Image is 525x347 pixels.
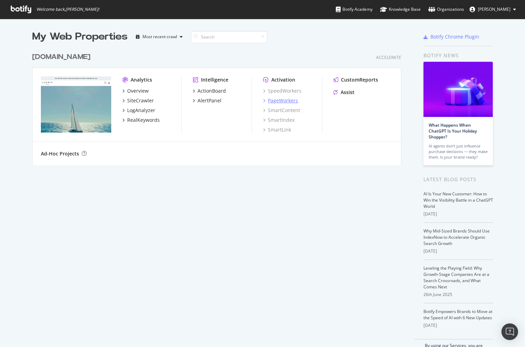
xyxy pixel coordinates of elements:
[263,97,298,104] a: PageWorkers
[423,308,492,321] a: Botify Empowers Brands to Move at the Speed of AI with 6 New Updates
[333,76,378,83] a: CustomReports
[122,117,160,124] a: RealKeywords
[41,76,111,133] img: lucrin.com
[271,76,295,83] div: Activation
[333,89,355,96] a: Assist
[198,97,221,104] div: AlertPanel
[423,52,493,59] div: Botify news
[430,33,479,40] div: Botify Chrome Plugin
[131,76,152,83] div: Analytics
[341,89,355,96] div: Assist
[429,122,477,140] a: What Happens When ChatGPT Is Your Holiday Shopper?
[263,107,300,114] a: SmartContent
[380,6,421,13] div: Knowledge Base
[268,97,298,104] div: PageWorkers
[423,322,493,329] div: [DATE]
[423,176,493,183] div: Latest Blog Posts
[423,291,493,298] div: 26th June 2025
[198,87,226,94] div: ActionBoard
[423,265,489,290] a: Leveling the Playing Field: Why Growth-Stage Companies Are at a Search Crossroads, and What Comes...
[133,31,185,42] button: Most recent crawl
[142,35,177,39] div: Most recent crawl
[122,97,154,104] a: SiteCrawler
[501,323,518,340] div: Open Intercom Messenger
[423,228,490,246] a: Why Mid-Sized Brands Should Use IndexNow to Accelerate Organic Search Growth
[127,107,155,114] div: LogAnalyzer
[336,6,373,13] div: Botify Academy
[201,76,228,83] div: Intelligence
[423,33,479,40] a: Botify Chrome Plugin
[429,143,488,160] div: AI agents don’t just influence purchase decisions — they make them. Is your brand ready?
[191,31,267,43] input: Search
[32,44,407,165] div: grid
[423,248,493,254] div: [DATE]
[341,76,378,83] div: CustomReports
[423,191,493,209] a: AI Is Your New Customer: How to Win the Visibility Battle in a ChatGPT World
[122,107,155,114] a: LogAnalyzer
[32,30,128,44] div: My Web Properties
[41,150,79,157] div: Ad-Hoc Projects
[32,52,90,62] div: [DOMAIN_NAME]
[127,97,154,104] div: SiteCrawler
[376,54,401,60] div: Accelerate
[32,52,93,62] a: [DOMAIN_NAME]
[127,87,149,94] div: Overview
[193,97,221,104] a: AlertPanel
[478,6,510,12] span: Kervin Ramen
[122,87,149,94] a: Overview
[423,62,493,117] img: What Happens When ChatGPT Is Your Holiday Shopper?
[36,7,99,12] span: Welcome back, [PERSON_NAME] !
[263,126,291,133] a: SmartLink
[127,117,160,124] div: RealKeywords
[263,87,301,94] a: SpeedWorkers
[428,6,464,13] div: Organizations
[464,4,522,15] button: [PERSON_NAME]
[263,117,295,124] a: SmartIndex
[423,211,493,217] div: [DATE]
[193,87,226,94] a: ActionBoard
